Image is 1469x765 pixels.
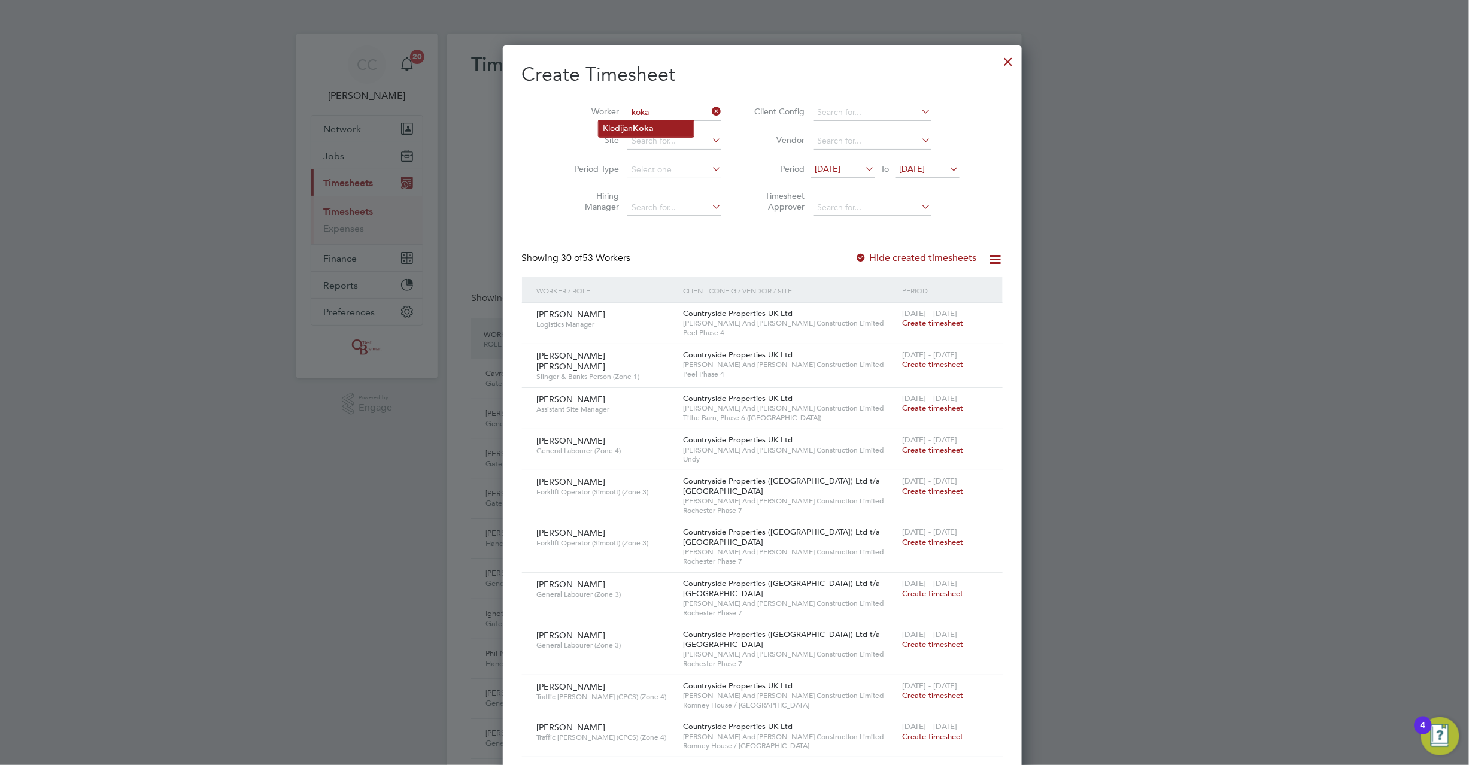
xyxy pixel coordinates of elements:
[537,476,606,487] span: [PERSON_NAME]
[683,599,896,608] span: [PERSON_NAME] And [PERSON_NAME] Construction Limited
[902,639,963,649] span: Create timesheet
[537,446,674,456] span: General Labourer (Zone 4)
[537,350,606,372] span: [PERSON_NAME] [PERSON_NAME]
[683,496,896,506] span: [PERSON_NAME] And [PERSON_NAME] Construction Limited
[683,318,896,328] span: [PERSON_NAME] And [PERSON_NAME] Construction Limited
[902,527,957,537] span: [DATE] - [DATE]
[537,487,674,497] span: Forklift Operator (Simcott) (Zone 3)
[683,741,896,751] span: Romney House / [GEOGRAPHIC_DATA]
[565,106,619,117] label: Worker
[537,527,606,538] span: [PERSON_NAME]
[627,133,721,150] input: Search for...
[902,308,957,318] span: [DATE] - [DATE]
[902,359,963,369] span: Create timesheet
[683,328,896,338] span: Peel Phase 4
[1421,717,1459,755] button: Open Resource Center, 4 new notifications
[683,629,880,649] span: Countryside Properties ([GEOGRAPHIC_DATA]) Ltd t/a [GEOGRAPHIC_DATA]
[751,135,805,145] label: Vendor
[814,104,931,121] input: Search for...
[537,722,606,733] span: [PERSON_NAME]
[902,403,963,413] span: Create timesheet
[814,133,931,150] input: Search for...
[680,277,899,304] div: Client Config / Vendor / Site
[537,692,674,702] span: Traffic [PERSON_NAME] (CPCS) (Zone 4)
[902,629,957,639] span: [DATE] - [DATE]
[815,163,841,174] span: [DATE]
[565,163,619,174] label: Period Type
[683,435,793,445] span: Countryside Properties UK Ltd
[599,120,694,136] li: Klodijan
[522,252,633,265] div: Showing
[683,506,896,515] span: Rochester Phase 7
[683,681,793,691] span: Countryside Properties UK Ltd
[683,649,896,659] span: [PERSON_NAME] And [PERSON_NAME] Construction Limited
[751,190,805,212] label: Timesheet Approver
[902,721,957,731] span: [DATE] - [DATE]
[683,700,896,710] span: Romney House / [GEOGRAPHIC_DATA]
[537,733,674,742] span: Traffic [PERSON_NAME] (CPCS) (Zone 4)
[902,681,957,691] span: [DATE] - [DATE]
[683,659,896,669] span: Rochester Phase 7
[565,135,619,145] label: Site
[627,104,721,121] input: Search for...
[683,557,896,566] span: Rochester Phase 7
[522,62,1003,87] h2: Create Timesheet
[537,590,674,599] span: General Labourer (Zone 3)
[683,350,793,360] span: Countryside Properties UK Ltd
[902,578,957,588] span: [DATE] - [DATE]
[683,691,896,700] span: [PERSON_NAME] And [PERSON_NAME] Construction Limited
[683,527,880,547] span: Countryside Properties ([GEOGRAPHIC_DATA]) Ltd t/a [GEOGRAPHIC_DATA]
[751,106,805,117] label: Client Config
[537,309,606,320] span: [PERSON_NAME]
[537,681,606,692] span: [PERSON_NAME]
[683,454,896,464] span: Undy
[814,199,931,216] input: Search for...
[537,405,674,414] span: Assistant Site Manager
[683,578,880,599] span: Countryside Properties ([GEOGRAPHIC_DATA]) Ltd t/a [GEOGRAPHIC_DATA]
[562,252,583,264] span: 30 of
[855,252,976,264] label: Hide created timesheets
[683,721,793,731] span: Countryside Properties UK Ltd
[683,732,896,742] span: [PERSON_NAME] And [PERSON_NAME] Construction Limited
[751,163,805,174] label: Period
[902,476,957,486] span: [DATE] - [DATE]
[683,403,896,413] span: [PERSON_NAME] And [PERSON_NAME] Construction Limited
[683,608,896,618] span: Rochester Phase 7
[633,123,654,133] b: Koka
[627,199,721,216] input: Search for...
[534,277,680,304] div: Worker / Role
[562,252,631,264] span: 53 Workers
[902,318,963,328] span: Create timesheet
[627,162,721,178] input: Select one
[537,579,606,590] span: [PERSON_NAME]
[683,308,793,318] span: Countryside Properties UK Ltd
[537,640,674,650] span: General Labourer (Zone 3)
[902,445,963,455] span: Create timesheet
[902,435,957,445] span: [DATE] - [DATE]
[683,445,896,455] span: [PERSON_NAME] And [PERSON_NAME] Construction Limited
[565,190,619,212] label: Hiring Manager
[902,393,957,403] span: [DATE] - [DATE]
[537,435,606,446] span: [PERSON_NAME]
[902,537,963,547] span: Create timesheet
[537,394,606,405] span: [PERSON_NAME]
[902,588,963,599] span: Create timesheet
[902,731,963,742] span: Create timesheet
[683,547,896,557] span: [PERSON_NAME] And [PERSON_NAME] Construction Limited
[1421,725,1426,741] div: 4
[537,630,606,640] span: [PERSON_NAME]
[878,161,893,177] span: To
[683,476,880,496] span: Countryside Properties ([GEOGRAPHIC_DATA]) Ltd t/a [GEOGRAPHIC_DATA]
[683,360,896,369] span: [PERSON_NAME] And [PERSON_NAME] Construction Limited
[899,277,991,304] div: Period
[902,350,957,360] span: [DATE] - [DATE]
[537,372,674,381] span: Slinger & Banks Person (Zone 1)
[537,538,674,548] span: Forklift Operator (Simcott) (Zone 3)
[902,486,963,496] span: Create timesheet
[683,413,896,423] span: Tithe Barn, Phase 6 ([GEOGRAPHIC_DATA])
[683,369,896,379] span: Peel Phase 4
[537,320,674,329] span: Logistics Manager
[900,163,925,174] span: [DATE]
[683,393,793,403] span: Countryside Properties UK Ltd
[902,690,963,700] span: Create timesheet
